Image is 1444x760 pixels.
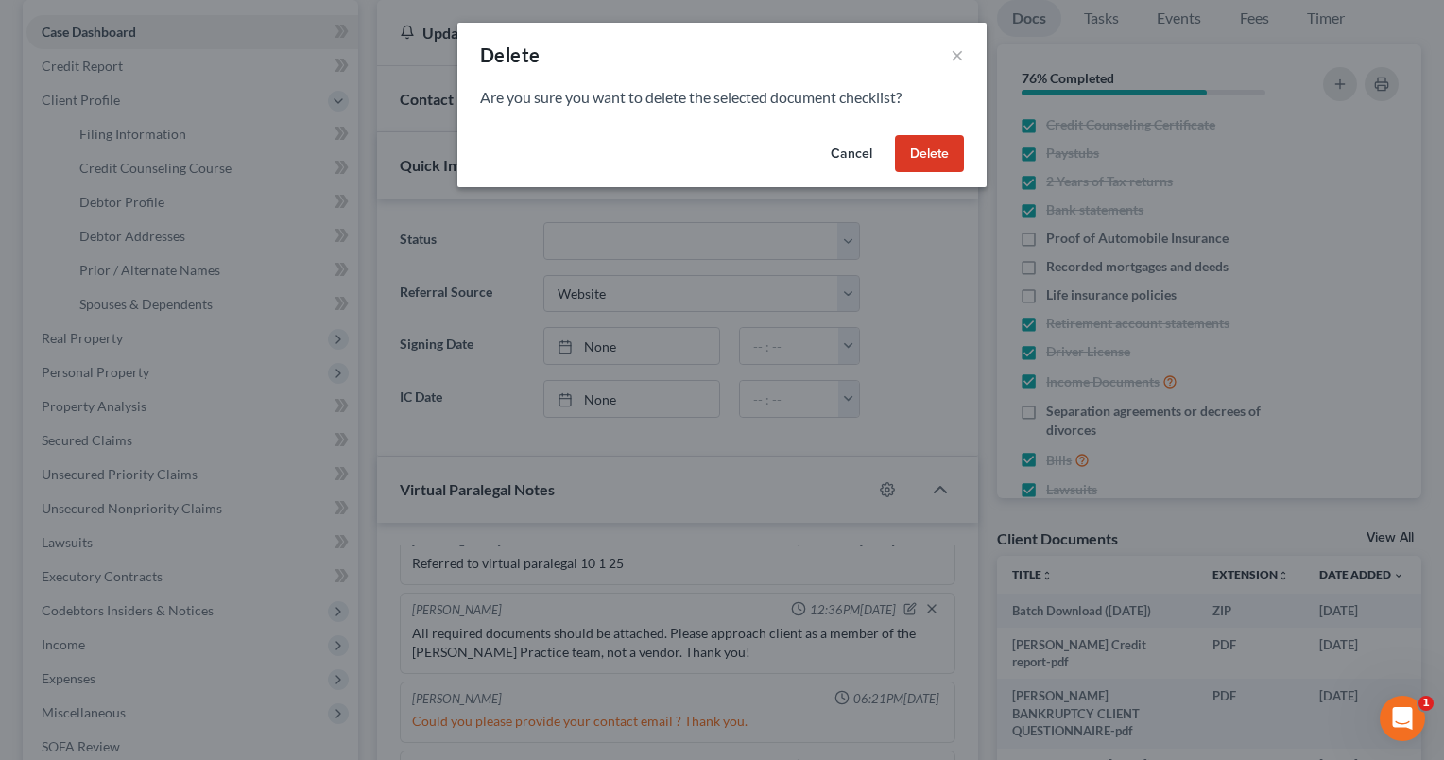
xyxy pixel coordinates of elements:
p: Are you sure you want to delete the selected document checklist? [480,87,964,109]
button: × [951,43,964,66]
span: 1 [1418,696,1434,711]
div: Delete [480,42,540,68]
button: Delete [895,135,964,173]
button: Cancel [816,135,887,173]
iframe: Intercom live chat [1380,696,1425,741]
